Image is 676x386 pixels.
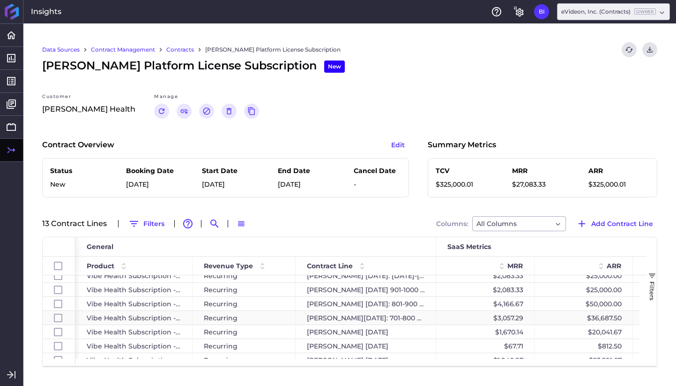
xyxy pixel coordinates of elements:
[436,297,535,310] div: $4,166.67
[296,283,436,296] div: [PERSON_NAME] [DATE] 901-1000 License Tier
[177,104,192,119] button: Link
[202,166,263,176] p: Start Date
[87,340,181,353] span: Vibe Health Subscription - Recurring
[607,262,621,270] span: ARR
[193,325,296,339] div: Recurring
[87,311,181,325] span: Vibe Health Subscription - Recurring
[296,297,436,310] div: [PERSON_NAME] [DATE]: 801-900 License Tier
[472,216,566,231] div: Dropdown select
[591,219,653,229] span: Add Contract Line
[193,297,296,310] div: Recurring
[87,325,181,339] span: Vibe Health Subscription - Recurring
[324,61,345,73] div: New
[87,242,113,251] span: General
[126,166,187,176] p: Booking Date
[124,216,169,231] button: Filters
[207,216,222,231] button: Search by
[42,93,135,104] div: Customer
[87,297,181,310] span: Vibe Health Subscription - Recurring
[193,339,296,353] div: Recurring
[512,166,573,176] p: MRR
[648,281,656,301] span: Filters
[387,137,409,152] button: Edit
[166,45,194,54] a: Contracts
[222,104,237,119] button: Delete
[50,166,111,176] p: Status
[634,8,656,15] ins: Owner
[43,339,75,353] div: Press SPACE to select this row.
[588,180,649,189] p: $325,000.01
[91,45,155,54] a: Contract Management
[436,180,497,189] p: $325,000.01
[199,104,214,119] button: Cancel
[489,4,504,19] button: Help
[204,262,253,270] span: Revenue Type
[50,180,111,189] p: New
[296,311,436,325] div: [PERSON_NAME][DATE]: 701-800 License Tier
[588,166,649,176] p: ARR
[436,283,535,296] div: $2,083.33
[436,311,535,325] div: $3,057.29
[43,311,75,325] div: Press SPACE to select this row.
[436,166,497,176] p: TCV
[42,57,345,74] span: [PERSON_NAME] Platform License Subscription
[87,269,181,282] span: Vibe Health Subscription - Recurring
[307,262,353,270] span: Contract Line
[436,269,535,282] div: $2,083.33
[507,262,523,270] span: MRR
[642,42,657,57] button: Download
[202,180,263,189] p: [DATE]
[354,180,415,189] p: -
[354,166,415,176] p: Cancel Date
[436,325,535,339] div: $1,670.14
[42,104,135,115] p: [PERSON_NAME] Health
[535,297,633,310] div: $50,000.00
[42,220,112,227] div: 13 Contract Line s
[512,4,527,19] button: General Settings
[296,325,436,339] div: [PERSON_NAME] [DATE]
[43,353,75,367] div: Press SPACE to select this row.
[43,269,75,283] div: Press SPACE to select this row.
[278,166,339,176] p: End Date
[42,45,80,54] a: Data Sources
[436,353,535,367] div: $1,940.97
[193,283,296,296] div: Recurring
[447,242,491,251] span: SaaS Metrics
[43,297,75,311] div: Press SPACE to select this row.
[87,283,181,296] span: Vibe Health Subscription - Recurring
[535,269,633,282] div: $25,000.00
[572,216,657,231] button: Add Contract Line
[535,339,633,353] div: $812.50
[436,220,468,227] span: Columns:
[296,269,436,282] div: [PERSON_NAME] [DATE]: [DATE]-[DATE] License Tier
[193,269,296,282] div: Recurring
[296,339,436,353] div: [PERSON_NAME] [DATE]
[535,325,633,339] div: $20,041.67
[622,42,637,57] button: Refresh
[43,283,75,297] div: Press SPACE to select this row.
[87,262,114,270] span: Product
[154,104,169,119] button: Renew
[193,353,296,367] div: Recurring
[535,311,633,325] div: $36,687.50
[296,353,436,367] div: [PERSON_NAME] [DATE]
[561,8,656,16] div: eVideon, Inc. (Contracts)
[205,45,341,54] a: [PERSON_NAME] Platform License Subscription
[476,218,517,229] span: All Columns
[126,180,187,189] p: [DATE]
[535,283,633,296] div: $25,000.00
[42,139,114,151] p: Contract Overview
[193,311,296,325] div: Recurring
[436,339,535,353] div: $67.71
[535,353,633,367] div: $23,291.67
[557,3,670,20] div: Dropdown select
[512,180,573,189] p: $27,083.33
[534,4,549,19] button: User Menu
[154,93,259,104] div: Manage
[43,325,75,339] div: Press SPACE to select this row.
[87,354,181,367] span: Vibe Health Subscription - Recurring
[278,180,339,189] p: [DATE]
[428,139,496,151] p: Summary Metrics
